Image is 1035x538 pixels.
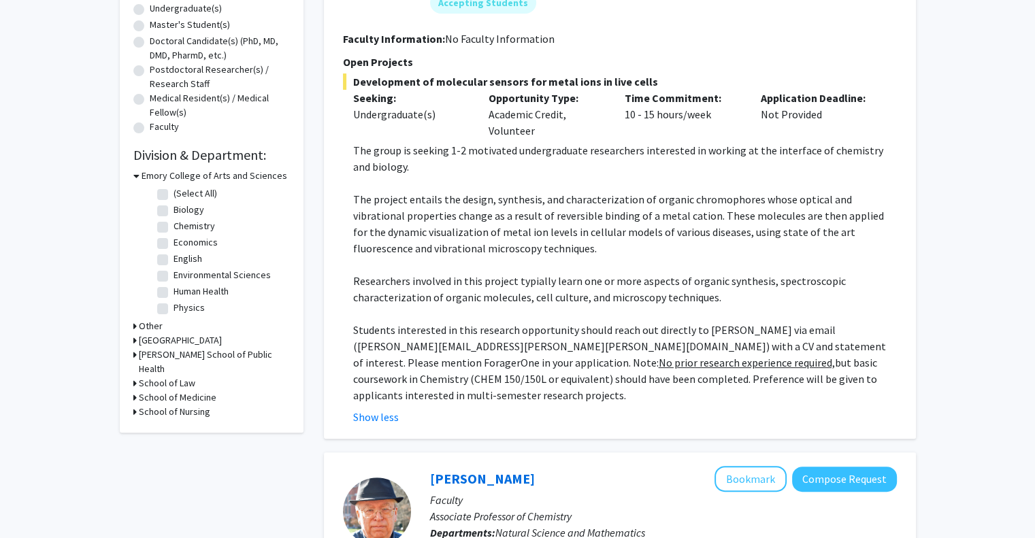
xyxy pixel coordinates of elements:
[353,322,897,403] p: Students interested in this research opportunity should reach out directly to [PERSON_NAME] via e...
[174,317,286,346] label: Women's Gender, and Sexuality Studies
[478,90,614,139] div: Academic Credit, Volunteer
[445,32,555,46] span: No Faculty Information
[150,120,179,134] label: Faculty
[139,376,195,390] h3: School of Law
[150,63,290,91] label: Postdoctoral Researcher(s) / Research Staff
[139,390,216,405] h3: School of Medicine
[659,356,835,369] u: No prior research experience required,
[10,477,58,528] iframe: Chat
[343,73,897,90] span: Development of molecular sensors for metal ions in live cells
[174,186,217,201] label: (Select All)
[353,191,897,256] p: The project entails the design, synthesis, and characterization of organic chromophores whose opt...
[139,333,222,348] h3: [GEOGRAPHIC_DATA]
[614,90,751,139] div: 10 - 15 hours/week
[751,90,887,139] div: Not Provided
[139,319,163,333] h3: Other
[353,409,399,425] button: Show less
[133,147,290,163] h2: Division & Department:
[142,169,287,183] h3: Emory College of Arts and Sciences
[489,90,604,106] p: Opportunity Type:
[430,492,897,508] p: Faculty
[174,203,204,217] label: Biology
[139,405,210,419] h3: School of Nursing
[353,90,469,106] p: Seeking:
[150,91,290,120] label: Medical Resident(s) / Medical Fellow(s)
[353,142,897,175] p: The group is seeking 1-2 motivated undergraduate researchers interested in working at the interfa...
[174,301,205,315] label: Physics
[430,470,535,487] a: [PERSON_NAME]
[174,252,202,266] label: English
[430,508,897,524] p: Associate Professor of Chemistry
[150,18,230,32] label: Master's Student(s)
[625,90,740,106] p: Time Commitment:
[174,284,229,299] label: Human Health
[761,90,876,106] p: Application Deadline:
[174,235,218,250] label: Economics
[343,54,897,70] p: Open Projects
[150,34,290,63] label: Doctoral Candidate(s) (PhD, MD, DMD, PharmD, etc.)
[174,268,271,282] label: Environmental Sciences
[714,466,787,492] button: Add Lloyd Parker to Bookmarks
[343,32,445,46] b: Faculty Information:
[353,273,897,305] p: Researchers involved in this project typially learn one or more aspects of organic synthesis, spe...
[792,467,897,492] button: Compose Request to Lloyd Parker
[139,348,290,376] h3: [PERSON_NAME] School of Public Health
[353,106,469,122] div: Undergraduate(s)
[174,219,215,233] label: Chemistry
[150,1,222,16] label: Undergraduate(s)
